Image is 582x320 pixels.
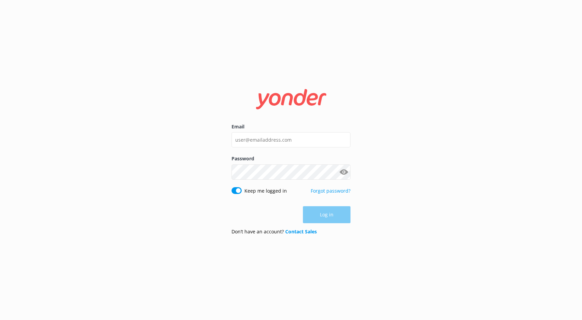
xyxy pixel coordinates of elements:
[244,187,287,195] label: Keep me logged in
[311,188,350,194] a: Forgot password?
[337,165,350,179] button: Show password
[285,228,317,235] a: Contact Sales
[232,155,350,162] label: Password
[232,123,350,130] label: Email
[232,132,350,147] input: user@emailaddress.com
[232,228,317,235] p: Don’t have an account?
